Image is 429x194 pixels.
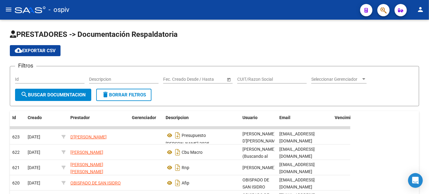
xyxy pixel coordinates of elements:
datatable-header-cell: Vencimiento [332,111,378,131]
button: Open calendar [226,76,232,83]
datatable-header-cell: Creado [25,111,59,131]
span: [PERSON_NAME] [70,150,103,155]
datatable-header-cell: Gerenciador [129,111,163,131]
div: Open Intercom Messenger [408,173,423,188]
span: Vencimiento [335,115,360,120]
span: [DATE] [28,134,40,139]
span: Borrar Filtros [102,92,146,98]
datatable-header-cell: Usuario [240,111,277,131]
i: Descargar documento [174,147,182,157]
mat-icon: cloud_download [15,47,22,54]
span: [DATE] [28,180,40,185]
span: Afip [182,180,189,185]
span: Email [279,115,290,120]
span: [PERSON_NAME] [PERSON_NAME] [70,162,103,174]
span: 620 [12,180,20,185]
datatable-header-cell: Descripcion [163,111,240,131]
span: - ospiv [49,3,69,17]
span: [EMAIL_ADDRESS][DOMAIN_NAME] [279,162,315,174]
span: OBISPADO DE SAN ISIDRO [242,177,269,189]
button: Exportar CSV [10,45,61,56]
datatable-header-cell: Email [277,111,332,131]
datatable-header-cell: Id [10,111,25,131]
i: Descargar documento [174,130,182,140]
span: [EMAIL_ADDRESS][DOMAIN_NAME] [279,177,315,189]
i: Descargar documento [174,163,182,173]
span: [PERSON_NAME] [242,165,275,170]
span: Buscar Documentacion [21,92,86,98]
span: [EMAIL_ADDRESS][DOMAIN_NAME] [279,147,315,159]
button: Borrar Filtros [96,89,152,101]
mat-icon: menu [5,6,12,13]
span: [PERSON_NAME] (Buscando al Sol) [242,147,275,166]
span: Prestador [70,115,90,120]
input: Fecha fin [191,77,221,82]
mat-icon: search [21,91,28,99]
span: Exportar CSV [15,48,56,53]
h3: Filtros [15,61,36,70]
span: [EMAIL_ADDRESS][DOMAIN_NAME] [279,131,315,143]
button: Buscar Documentacion [15,89,91,101]
span: [PERSON_NAME] D'[PERSON_NAME] [242,131,279,143]
span: Cbu Macro [182,150,203,155]
datatable-header-cell: Prestador [68,111,129,131]
span: 621 [12,165,20,170]
input: Fecha inicio [163,77,186,82]
span: 622 [12,150,20,155]
span: Seleccionar Gerenciador [311,77,361,82]
span: D'[PERSON_NAME] [70,134,107,139]
span: Descripcion [166,115,189,120]
span: [DATE] [28,150,40,155]
span: OBISPADO DE SAN ISIDRO [70,180,121,185]
i: Descargar documento [174,178,182,188]
span: Id [12,115,16,120]
span: PRESTADORES -> Documentación Respaldatoria [10,30,178,39]
span: 623 [12,134,20,139]
span: Usuario [242,115,258,120]
span: Rnp [182,165,189,170]
span: Gerenciador [132,115,156,120]
span: Presupuesto [PERSON_NAME] 2025 [166,133,209,146]
span: Creado [28,115,42,120]
span: [DATE] [28,165,40,170]
mat-icon: delete [102,91,109,99]
mat-icon: person [417,6,424,13]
